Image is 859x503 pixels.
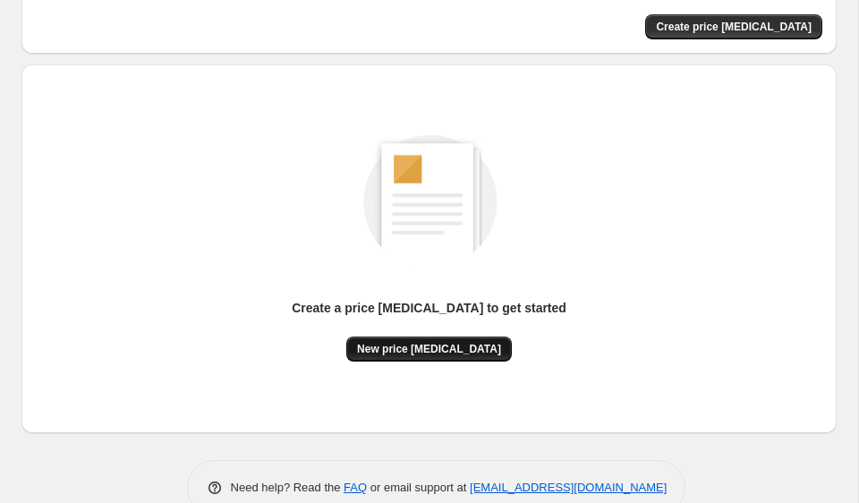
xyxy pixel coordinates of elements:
a: FAQ [344,481,367,494]
button: New price [MEDICAL_DATA] [346,337,512,362]
span: or email support at [367,481,470,494]
span: Need help? Read the [231,481,344,494]
p: Create a price [MEDICAL_DATA] to get started [292,299,566,317]
span: New price [MEDICAL_DATA] [357,342,501,356]
a: [EMAIL_ADDRESS][DOMAIN_NAME] [470,481,667,494]
span: Create price [MEDICAL_DATA] [656,20,812,34]
button: Create price change job [645,14,822,39]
